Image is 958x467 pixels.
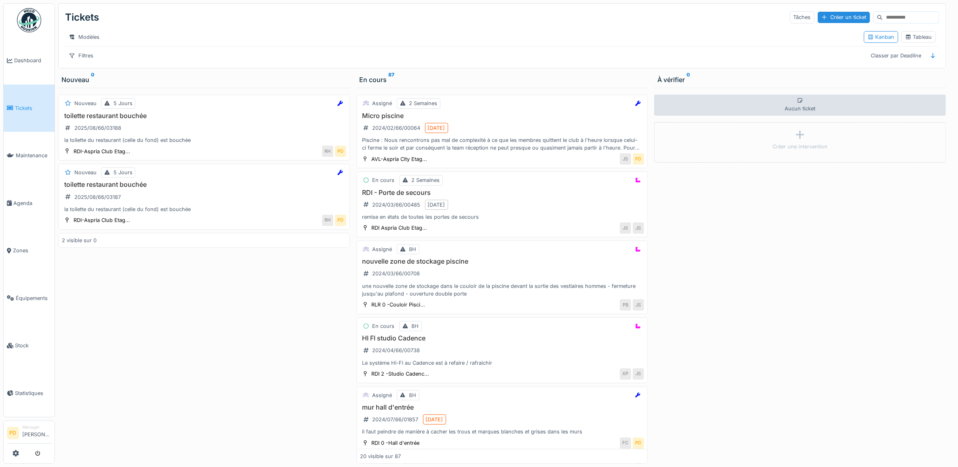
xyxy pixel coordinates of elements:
a: Équipements [4,275,55,322]
div: Assigné [373,245,392,253]
div: Classer par Deadline [867,50,925,61]
div: RDI-Aspria Club Etag... [74,148,130,155]
div: Assigné [373,391,392,399]
div: PD [633,437,644,449]
div: 2024/04/66/00738 [373,347,420,354]
div: JS [620,153,631,165]
div: Nouveau [74,169,97,176]
img: Badge_color-CXgf-gQk.svg [17,8,41,32]
div: FC [620,437,631,449]
div: Créer un ticket [818,12,870,23]
div: 2 visible sur 0 [62,237,97,244]
h3: Micro piscine [360,112,644,120]
h3: mur hall d'entrée [360,404,644,411]
a: Tickets [4,85,55,132]
span: Agenda [13,199,51,207]
li: PD [7,427,19,439]
div: la toilette du restaurant (celle du fond) est bouchée [62,136,346,144]
a: PD Manager[PERSON_NAME] [7,424,51,444]
div: RH [322,215,333,226]
div: En cours [373,322,395,330]
sup: 0 [91,75,95,85]
div: 2024/02/66/00064 [373,124,421,132]
div: Assigné [373,99,392,107]
div: il faut peindre de manière à cacher les trous et marques blanches et grises dans les murs [360,428,644,435]
a: Maintenance [4,132,55,180]
div: XP [620,368,631,380]
div: Nouveau [61,75,347,85]
div: [DATE] [426,416,443,423]
div: une nouvelle zone de stockage dans le couloir de la piscine devant la sortie des vestiaires homme... [360,282,644,298]
div: 2 Semaines [412,176,440,184]
div: AVL-Aspria City Etag... [372,155,427,163]
div: Créer une intervention [773,143,827,150]
a: Stock [4,322,55,370]
a: Agenda [4,180,55,227]
div: Manager [22,424,51,430]
div: Le système Hi-Fi au Cadence est à refaire / rafraichir [360,359,644,367]
div: RDI-Aspria Club Etag... [74,216,130,224]
div: Modèles [65,31,103,43]
div: 2024/03/66/00708 [373,270,420,277]
div: 5 Jours [114,99,133,107]
span: Dashboard [14,57,51,64]
span: Statistiques [15,389,51,397]
div: RH [322,146,333,157]
div: 2025/08/66/03187 [74,193,121,201]
div: 8H [409,391,417,399]
sup: 87 [389,75,395,85]
h3: toilette restaurant bouchée [62,112,346,120]
span: Maintenance [16,152,51,159]
div: JS [633,299,644,311]
a: Statistiques [4,370,55,417]
div: Piscine : Nous rencontrons pas mal de complexité à ce que les membres quittent le club à l'heure ... [360,136,644,152]
div: Nouveau [74,99,97,107]
div: JS [620,222,631,234]
div: PB [620,299,631,311]
div: Tickets [65,7,99,28]
span: Stock [15,342,51,349]
div: 5 Jours [114,169,133,176]
div: RDI 2 -Studio Cadenc... [372,370,430,378]
div: remise en états de toutes les portes de secours [360,213,644,221]
a: Dashboard [4,37,55,85]
div: Tâches [790,11,815,23]
div: [DATE] [428,201,445,209]
div: Aucun ticket [654,95,946,116]
span: Tickets [15,104,51,112]
div: À vérifier [657,75,943,85]
div: la toilette du restaurant (celle du fond) est bouchée [62,205,346,213]
div: Kanban [867,33,895,41]
div: JS [633,222,644,234]
div: RDI 0 -Hall d'entrée [372,439,420,447]
div: 2024/03/66/00485 [373,201,421,209]
div: En cours [360,75,645,85]
h3: nouvelle zone de stockage piscine [360,258,644,265]
div: 2025/08/66/03188 [74,124,121,132]
div: 20 visible sur 87 [360,452,401,460]
div: Filtres [65,50,97,61]
div: 8H [412,322,419,330]
div: PD [335,215,346,226]
div: PD [335,146,346,157]
div: En cours [373,176,395,184]
div: 8H [409,245,417,253]
h3: HI FI studio Cadence [360,334,644,342]
div: 2 Semaines [409,99,438,107]
span: Zones [13,247,51,254]
span: Équipements [16,294,51,302]
sup: 0 [686,75,690,85]
a: Zones [4,227,55,275]
div: JS [633,368,644,380]
div: Tableau [905,33,932,41]
h3: RDI - Porte de secours [360,189,644,197]
div: PD [633,153,644,165]
div: [DATE] [428,124,445,132]
div: RDI Aspria Club Etag... [372,224,427,232]
div: 2024/07/66/01857 [373,416,419,423]
li: [PERSON_NAME] [22,424,51,442]
h3: toilette restaurant bouchée [62,181,346,188]
div: RLR 0 -Couloir Pisci... [372,301,425,309]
